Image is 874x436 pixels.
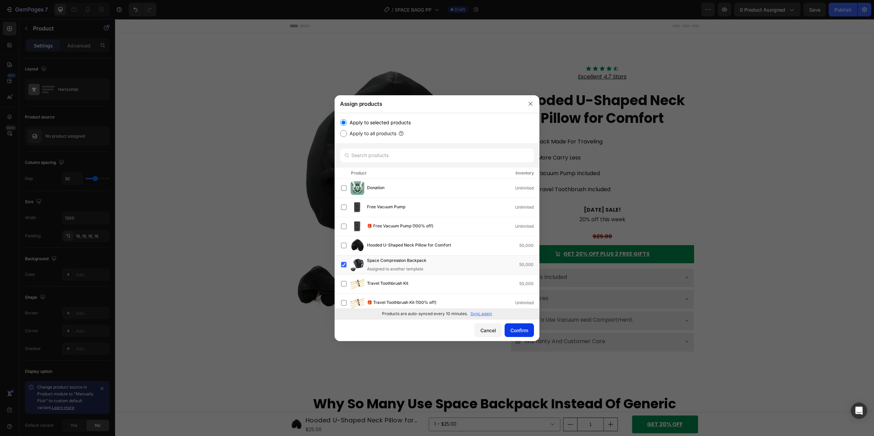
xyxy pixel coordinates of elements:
img: product-img [351,239,364,252]
p: Products are auto-synced every 10 minutes. [382,311,468,317]
p: How To Use Vacuum seal Compartment. [409,296,518,306]
img: product-img [351,258,364,271]
span: Space Compression Backpack [367,257,426,265]
p: Warranty And Customer Care [409,318,490,327]
div: Product [351,170,366,177]
div: Inventory [516,170,534,177]
input: Search products [340,149,534,162]
div: Unlimited [515,223,539,230]
label: Apply to all products [347,129,396,138]
button: increment [489,399,503,412]
button: decrement [449,399,462,412]
div: Unlimited [515,185,539,192]
p: Excellent 4.7 Stars [396,53,578,63]
div: 50,000 [519,261,539,268]
img: product-img [351,181,364,195]
p: Pack More Carry Less [408,134,495,144]
span: 🎁 Travel Toothbrush Kit (100% off) [367,299,436,307]
button: GET 20% OFF [517,396,583,414]
div: 50,000 [519,242,539,249]
p: What's Included [409,253,452,263]
span: Hooded U-Shaped Neck Pillow for Comfort [367,242,451,249]
span: Donation [367,184,384,192]
button: Confirm [505,323,534,337]
p: Features [409,275,433,284]
span: Travel Toothbrush Kit [367,280,408,287]
div: $25.00 [190,406,311,415]
h1: Hooded U-Shaped Neck Pillow for Comfort [396,72,579,109]
h2: Why So Many Use Space Backpack Instead Of Generic Bag. [180,371,579,416]
div: Confirm [510,327,528,334]
img: product-img [351,200,364,214]
p: Sync again [470,311,492,317]
div: GET 20% OFF PLUS 2 FREE GIFTS [448,230,535,240]
span: Free Vacuum Pump [367,203,405,211]
span: 🎁 Free Vacuum Pump (100% off) [367,223,433,230]
p: Free Vacuum Pump Included [408,150,495,159]
div: Cancel [480,327,496,334]
img: product-img [351,296,364,310]
div: Assigned to another template [367,266,437,272]
button: GET 20% OFF PLUS 2 FREE GIFTS [396,226,579,244]
div: /> [335,113,539,319]
div: 50,000 [519,280,539,287]
p: [DATE] sale! [400,187,574,195]
p: Backpack Made For Traveling [408,118,495,128]
img: product-img [351,277,364,291]
img: product-img [351,220,364,233]
h1: Hooded U-Shaped Neck Pillow for Comfort [190,396,311,406]
div: Unlimited [515,204,539,211]
label: Apply to selected products [347,118,411,127]
button: Cancel [475,323,502,337]
div: GET 20% OFF [532,400,568,410]
div: $25.00 [396,212,579,223]
div: Assign products [335,95,522,113]
p: 20% off this week [400,196,574,205]
div: Open Intercom Messenger [851,403,867,419]
p: Free Travel Toothbrush Included [408,166,495,175]
input: quantity [462,399,489,412]
div: Unlimited [515,299,539,306]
